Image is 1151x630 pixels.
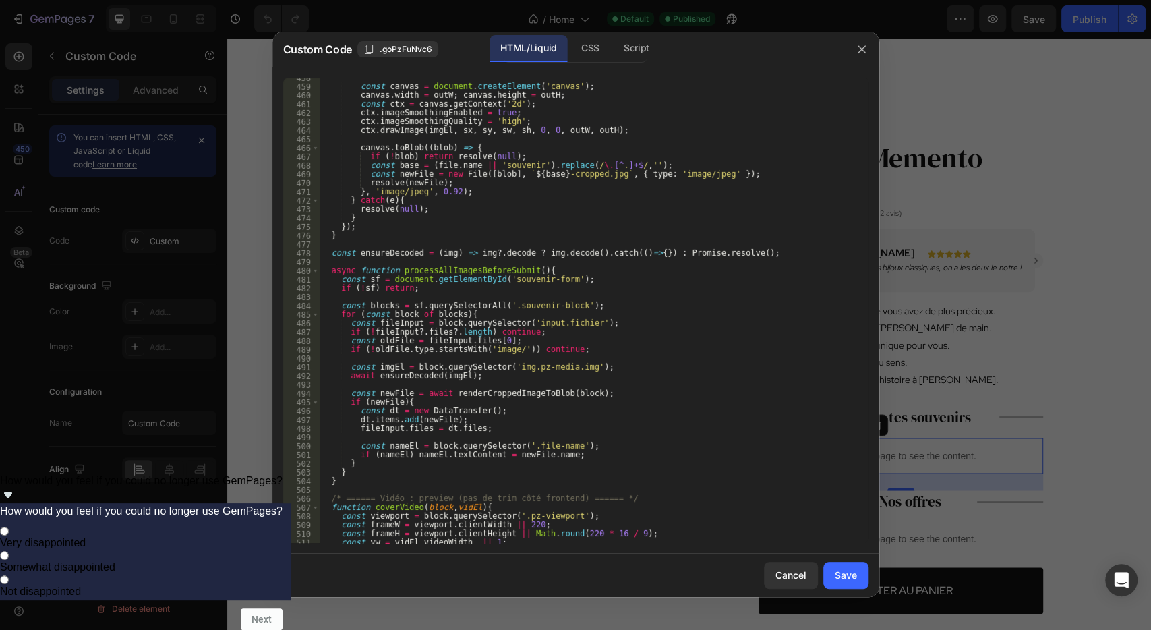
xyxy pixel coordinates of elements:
button: Cancel [764,562,818,589]
div: 482 [283,284,320,293]
div: 476 [283,231,320,240]
p: 🎁 Un cadeau intime, qui a du sens. [531,318,680,331]
div: Open Intercom Messenger [1105,564,1138,596]
div: 478 [283,249,320,258]
div: 483 [283,293,320,302]
div: 495 [283,398,320,407]
div: 493 [283,380,320,389]
div: Cancel [775,568,806,582]
div: 508 [283,512,320,521]
div: 468 [283,161,320,170]
div: 485 [283,310,320,319]
div: 500 [283,442,320,451]
div: 499 [283,433,320,442]
h2: 1. Ajoute tes souvenirs [586,368,761,389]
div: 464 [283,126,320,135]
h2: [PERSON_NAME] [601,208,689,224]
div: 474 [283,214,320,223]
div: Save [835,568,857,582]
div: 497 [283,416,320,424]
span: Publish the page to see the content. [101,66,823,80]
button: AJOUTER AU PANIER [531,529,816,576]
p: Publish the page to see the content. [531,411,816,425]
div: 469 [283,170,320,179]
div: 472 [283,196,320,205]
p: 4.9 sur 5 étoiles (532 avis) [587,169,674,183]
img: gempages_576328857733301187-12f2f493-46fa-41fd-97e7-d4ed187d53fd.jpg [541,199,589,246]
h2: 2. Nos offres [608,453,739,474]
div: 463 [283,117,320,126]
div: 471 [283,188,320,196]
div: 503 [283,468,320,477]
p: ❤️ Plus qu’un bracelet : une histoire à [PERSON_NAME]. [531,335,771,347]
div: AJOUTER AU PANIER [619,543,726,563]
span: .goPzFuNvc6 [380,43,432,55]
div: 470 [283,179,320,188]
div: HTML/Liquid [490,35,567,62]
h1: Bracelet Memento [531,101,757,140]
div: 504 [283,477,320,486]
span: Custom Code [283,41,352,57]
div: 509 [283,521,320,529]
div: 467 [283,152,320,161]
button: Carousel Next Arrow [801,215,816,230]
div: Script [613,35,660,62]
div: CSS [570,35,610,62]
h2: ça change des bijoux classiques, on a les deux le notre ! [601,224,796,237]
div: 498 [283,424,320,433]
div: 507 [283,503,320,512]
div: 466 [283,144,320,152]
button: .goPzFuNvc6 [357,41,438,57]
div: 477 [283,240,320,249]
div: 488 [283,337,320,345]
p: 🗝️ Invisible pour les autres, unique pour vous. [531,302,723,314]
div: 473 [283,205,320,214]
p: Plaqué Or 18k [538,143,587,158]
div: 506 [283,494,320,503]
div: 461 [283,100,320,109]
button: Save [823,562,868,589]
div: 502 [283,459,320,468]
div: 494 [283,389,320,398]
div: 490 [283,354,320,363]
p: ✨ Un bijou qui cache ce que vous avez de plus précieux. [531,267,769,279]
div: 480 [283,266,320,275]
div: 492 [283,372,320,380]
div: 460 [283,91,320,100]
div: 486 [283,319,320,328]
div: 511 [283,538,320,547]
div: 458 [283,74,320,82]
div: 465 [283,135,320,144]
div: 475 [283,223,320,231]
div: 462 [283,109,320,117]
div: 481 [283,275,320,284]
div: 510 [283,529,320,538]
div: 505 [283,486,320,494]
div: 489 [283,345,320,354]
p: 🖼️ Des souvenirs toujours à [PERSON_NAME] de main. [531,284,765,296]
div: 484 [283,302,320,310]
div: 491 [283,363,320,372]
div: 496 [283,407,320,416]
span: Custom code [101,47,823,63]
div: 479 [283,258,320,266]
p: Publish the page to see the content. [531,494,816,508]
div: 487 [283,328,320,337]
div: 501 [283,451,320,459]
div: 459 [283,82,320,91]
div: Custom Code [548,381,606,393]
